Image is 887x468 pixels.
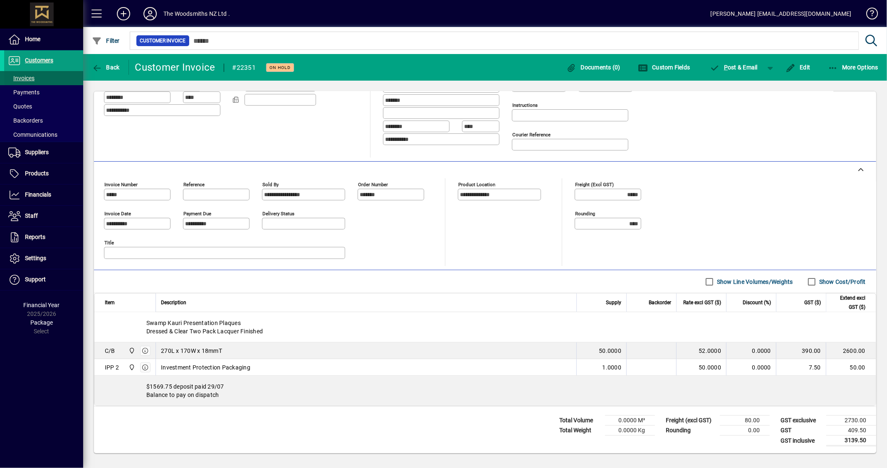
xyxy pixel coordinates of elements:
[783,60,813,75] button: Edit
[564,60,623,75] button: Documents (0)
[358,182,388,187] mat-label: Order number
[776,426,826,436] td: GST
[183,211,211,217] mat-label: Payment due
[110,6,137,21] button: Add
[605,416,655,426] td: 0.0000 M³
[682,363,721,372] div: 50.0000
[826,60,881,75] button: More Options
[649,298,671,307] span: Backorder
[826,426,876,436] td: 409.50
[575,182,614,187] mat-label: Freight (excl GST)
[8,131,57,138] span: Communications
[4,99,83,113] a: Quotes
[4,185,83,205] a: Financials
[458,182,495,187] mat-label: Product location
[24,302,60,308] span: Financial Year
[828,64,879,71] span: More Options
[636,60,692,75] button: Custom Fields
[512,102,538,108] mat-label: Instructions
[776,436,826,446] td: GST inclusive
[105,298,115,307] span: Item
[826,436,876,446] td: 3139.50
[605,426,655,436] td: 0.0000 Kg
[262,182,279,187] mat-label: Sold by
[662,416,720,426] td: Freight (excl GST)
[726,359,776,376] td: 0.0000
[137,6,163,21] button: Profile
[25,234,45,240] span: Reports
[4,85,83,99] a: Payments
[4,128,83,142] a: Communications
[92,37,120,44] span: Filter
[4,113,83,128] a: Backorders
[776,342,826,359] td: 390.00
[715,278,793,286] label: Show Line Volumes/Weights
[776,416,826,426] td: GST exclusive
[4,248,83,269] a: Settings
[4,163,83,184] a: Products
[599,347,621,355] span: 50.0000
[262,211,294,217] mat-label: Delivery status
[126,346,136,355] span: The Woodsmiths
[8,89,40,96] span: Payments
[163,7,230,20] div: The Woodsmiths NZ Ltd .
[104,240,114,246] mat-label: Title
[8,117,43,124] span: Backorders
[126,363,136,372] span: The Woodsmiths
[269,65,291,70] span: On hold
[706,60,762,75] button: Post & Email
[826,342,876,359] td: 2600.00
[726,342,776,359] td: 0.0000
[662,426,720,436] td: Rounding
[603,363,622,372] span: 1.0000
[232,61,256,74] div: #22351
[92,64,120,71] span: Back
[804,298,821,307] span: GST ($)
[720,416,770,426] td: 80.00
[4,269,83,290] a: Support
[25,212,38,219] span: Staff
[4,206,83,227] a: Staff
[743,298,771,307] span: Discount (%)
[4,71,83,85] a: Invoices
[826,359,876,376] td: 50.00
[683,298,721,307] span: Rate excl GST ($)
[25,36,40,42] span: Home
[25,170,49,177] span: Products
[555,416,605,426] td: Total Volume
[135,61,215,74] div: Customer Invoice
[606,298,621,307] span: Supply
[105,363,119,372] div: IPP 2
[161,347,222,355] span: 270L x 170W x 18mmT
[724,64,728,71] span: P
[786,64,810,71] span: Edit
[8,75,35,81] span: Invoices
[94,312,876,342] div: Swamp Kauri Presentation Plaques Dressed & Clear Two Pack Lacquer Finished
[4,29,83,50] a: Home
[682,347,721,355] div: 52.0000
[826,416,876,426] td: 2730.00
[94,376,876,406] div: $1569.75 deposit paid 29/07 Balance to pay on dispatch
[720,426,770,436] td: 0.00
[711,7,852,20] div: [PERSON_NAME] [EMAIL_ADDRESS][DOMAIN_NAME]
[575,211,595,217] mat-label: Rounding
[25,276,46,283] span: Support
[83,60,129,75] app-page-header-button: Back
[183,182,205,187] mat-label: Reference
[30,319,53,326] span: Package
[140,37,186,45] span: Customer Invoice
[776,359,826,376] td: 7.50
[4,142,83,163] a: Suppliers
[161,363,250,372] span: Investment Protection Packaging
[25,255,46,261] span: Settings
[555,426,605,436] td: Total Weight
[105,347,115,355] div: C/B
[104,182,138,187] mat-label: Invoice number
[566,64,620,71] span: Documents (0)
[161,298,186,307] span: Description
[104,211,131,217] mat-label: Invoice date
[831,293,865,312] span: Extend excl GST ($)
[25,57,53,64] span: Customers
[90,33,122,48] button: Filter
[4,227,83,248] a: Reports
